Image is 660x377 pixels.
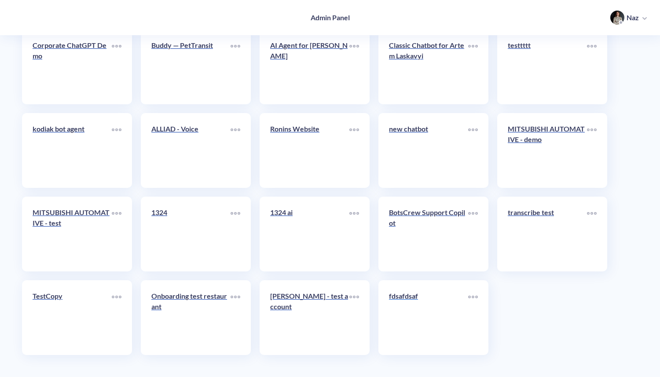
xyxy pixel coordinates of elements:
[389,40,468,94] a: Classic Chatbot for Artem Laskavyi
[151,207,231,218] p: 1324
[508,40,587,94] a: testtttt
[270,291,349,344] a: [PERSON_NAME] - test account
[151,124,231,134] p: ALLIAD - Voice
[270,40,349,61] p: AI Agent for [PERSON_NAME]
[33,124,112,177] a: kodiak bot agent
[151,40,231,51] p: Buddy — PetTransit
[33,291,112,301] p: TestCopy
[389,291,468,344] a: fdsafdsaf
[33,40,112,61] p: Corporate ChatGPT Demo
[151,291,231,344] a: Onboarding test restaurant
[606,10,651,26] button: user photoNaz
[610,11,624,25] img: user photo
[151,124,231,177] a: ALLIAD - Voice
[627,13,639,22] p: Naz
[151,207,231,261] a: 1324
[270,40,349,94] a: AI Agent for [PERSON_NAME]
[508,207,587,261] a: transcribe test
[33,207,112,228] p: MITSUBISHI AUTOMATIVE - test
[270,207,349,261] a: 1324 ai
[33,40,112,94] a: Corporate ChatGPT Demo
[33,207,112,261] a: MITSUBISHI AUTOMATIVE - test
[389,124,468,177] a: new chatbot
[270,124,349,134] p: Ronins Website
[270,207,349,218] p: 1324 ai
[311,13,350,22] h4: Admin Panel
[270,291,349,312] p: [PERSON_NAME] - test account
[508,124,587,177] a: MITSUBISHI AUTOMATIVE - demo
[151,40,231,94] a: Buddy — PetTransit
[270,124,349,177] a: Ronins Website
[389,124,468,134] p: new chatbot
[389,207,468,261] a: BotsCrew Support Copilot
[389,40,468,61] p: Classic Chatbot for Artem Laskavyi
[33,291,112,344] a: TestCopy
[508,207,587,218] p: transcribe test
[508,40,587,51] p: testtttt
[33,124,112,134] p: kodiak bot agent
[389,291,468,301] p: fdsafdsaf
[508,124,587,145] p: MITSUBISHI AUTOMATIVE - demo
[151,291,231,312] p: Onboarding test restaurant
[389,207,468,228] p: BotsCrew Support Copilot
